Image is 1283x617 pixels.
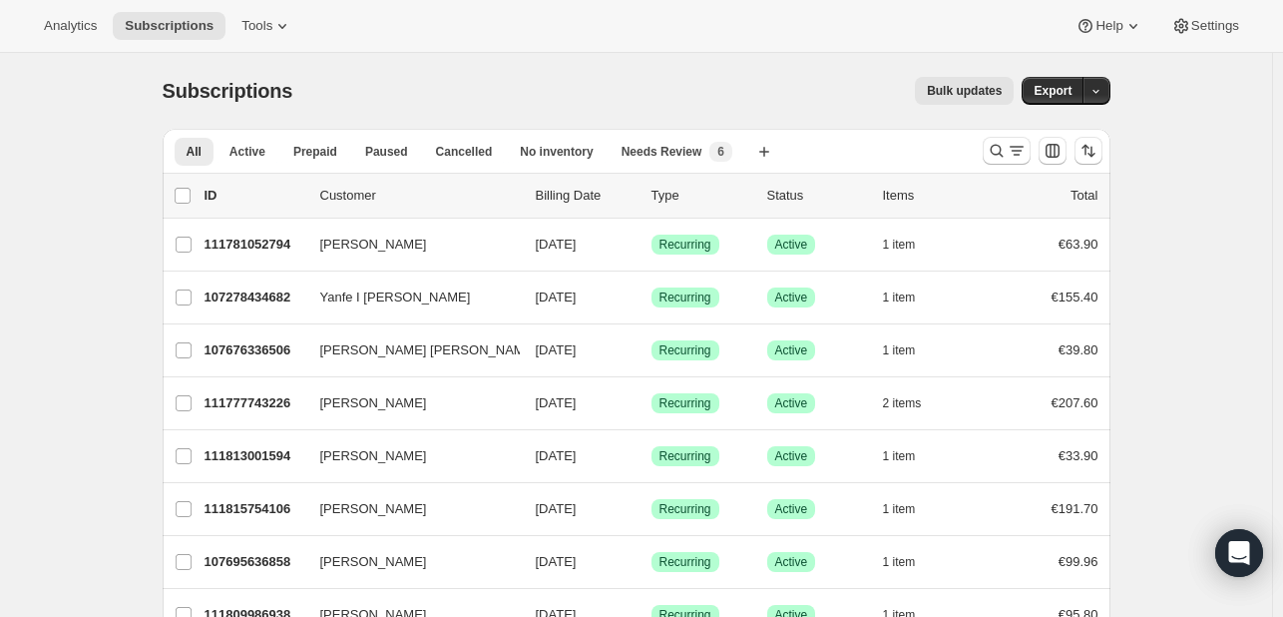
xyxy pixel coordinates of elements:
span: Recurring [659,448,711,464]
span: Active [775,448,808,464]
span: 1 item [883,501,916,517]
button: Subscriptions [113,12,225,40]
span: Paused [365,144,408,160]
span: [PERSON_NAME] [PERSON_NAME] [320,340,537,360]
p: 107676336506 [205,340,304,360]
button: 1 item [883,336,938,364]
button: Analytics [32,12,109,40]
span: 6 [717,144,724,160]
span: €155.40 [1052,290,1098,305]
button: [PERSON_NAME] [PERSON_NAME] [308,334,508,366]
button: Sort the results [1074,137,1102,165]
span: Active [775,395,808,411]
span: Needs Review [622,144,702,160]
button: [PERSON_NAME] [308,546,508,578]
span: [PERSON_NAME] [320,446,427,466]
span: Recurring [659,395,711,411]
p: 107695636858 [205,552,304,572]
span: 1 item [883,237,916,253]
div: Open Intercom Messenger [1215,529,1263,577]
button: Customize table column order and visibility [1039,137,1067,165]
span: Recurring [659,554,711,570]
p: Billing Date [536,186,636,206]
span: Subscriptions [163,80,293,102]
p: 111815754106 [205,499,304,519]
button: [PERSON_NAME] [308,387,508,419]
div: 111815754106[PERSON_NAME][DATE]SuccessRecurringSuccessActive1 item€191.70 [205,495,1098,523]
span: [DATE] [536,501,577,516]
button: Search and filter results [983,137,1031,165]
div: 111813001594[PERSON_NAME][DATE]SuccessRecurringSuccessActive1 item€33.90 [205,442,1098,470]
span: [DATE] [536,342,577,357]
button: Settings [1159,12,1251,40]
button: [PERSON_NAME] [308,493,508,525]
div: 111781052794[PERSON_NAME][DATE]SuccessRecurringSuccessActive1 item€63.90 [205,231,1098,259]
span: 1 item [883,554,916,570]
span: Cancelled [436,144,493,160]
span: Active [775,342,808,358]
button: 1 item [883,442,938,470]
p: 111777743226 [205,393,304,413]
span: [DATE] [536,448,577,463]
span: [DATE] [536,554,577,569]
button: 1 item [883,231,938,259]
span: Tools [241,18,272,34]
span: Settings [1191,18,1239,34]
div: IDCustomerBilling DateTypeStatusItemsTotal [205,186,1098,206]
span: Active [775,501,808,517]
span: Bulk updates [927,83,1002,99]
span: Recurring [659,342,711,358]
p: 111781052794 [205,235,304,255]
button: Export [1022,77,1083,105]
button: Tools [229,12,304,40]
span: Subscriptions [125,18,214,34]
span: Help [1095,18,1122,34]
div: Type [651,186,751,206]
span: Active [229,144,265,160]
button: Bulk updates [915,77,1014,105]
button: Help [1064,12,1154,40]
button: 2 items [883,389,944,417]
p: Customer [320,186,520,206]
p: Total [1070,186,1097,206]
span: €39.80 [1059,342,1098,357]
span: 2 items [883,395,922,411]
span: €33.90 [1059,448,1098,463]
button: 1 item [883,495,938,523]
p: Status [767,186,867,206]
p: 111813001594 [205,446,304,466]
button: [PERSON_NAME] [308,229,508,261]
div: 107278434682Yanfe I [PERSON_NAME][DATE]SuccessRecurringSuccessActive1 item€155.40 [205,284,1098,311]
span: Active [775,554,808,570]
button: Yanfe I [PERSON_NAME] [308,282,508,313]
div: Items [883,186,983,206]
span: €191.70 [1052,501,1098,516]
span: Yanfe I [PERSON_NAME] [320,288,471,308]
span: Active [775,290,808,306]
span: €99.96 [1059,554,1098,569]
span: [DATE] [536,395,577,410]
span: Recurring [659,290,711,306]
span: [PERSON_NAME] [320,499,427,519]
span: 1 item [883,290,916,306]
button: 1 item [883,548,938,576]
span: [DATE] [536,237,577,252]
span: Recurring [659,501,711,517]
span: All [187,144,202,160]
span: €63.90 [1059,237,1098,252]
button: 1 item [883,284,938,311]
span: Export [1034,83,1071,99]
span: [PERSON_NAME] [320,393,427,413]
p: 107278434682 [205,288,304,308]
span: [DATE] [536,290,577,305]
span: 1 item [883,448,916,464]
span: Active [775,237,808,253]
button: [PERSON_NAME] [308,440,508,472]
div: 111777743226[PERSON_NAME][DATE]SuccessRecurringSuccessActive2 items€207.60 [205,389,1098,417]
p: ID [205,186,304,206]
div: 107676336506[PERSON_NAME] [PERSON_NAME][DATE]SuccessRecurringSuccessActive1 item€39.80 [205,336,1098,364]
span: Prepaid [293,144,337,160]
span: Analytics [44,18,97,34]
button: Create new view [748,138,780,166]
div: 107695636858[PERSON_NAME][DATE]SuccessRecurringSuccessActive1 item€99.96 [205,548,1098,576]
